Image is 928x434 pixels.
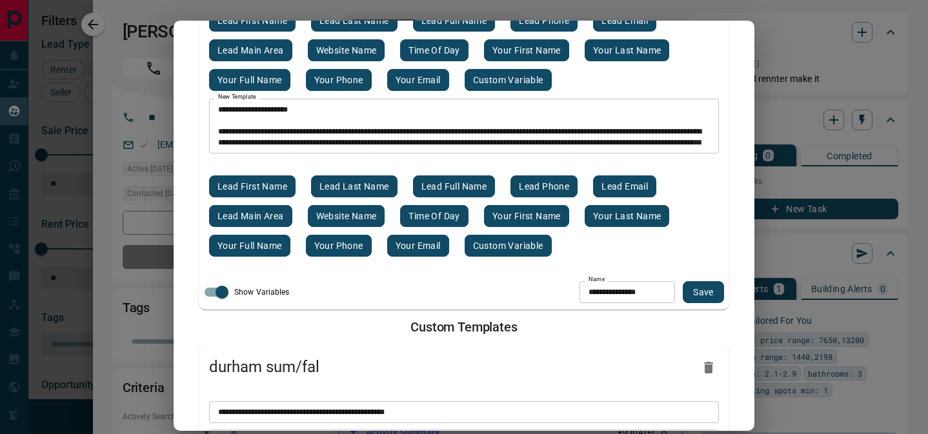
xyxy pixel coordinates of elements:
[484,39,569,61] button: Your first name
[308,205,385,227] button: Website name
[484,205,569,227] button: Your first name
[387,235,449,257] button: Your email
[593,175,656,197] button: Lead email
[209,205,292,227] button: Lead main area
[593,10,656,32] button: Lead email
[585,205,670,227] button: Your last name
[465,69,552,91] button: Custom Variable
[510,10,578,32] button: Lead phone
[234,286,290,298] span: Show Variables
[387,69,449,91] button: Your email
[413,10,496,32] button: Lead full name
[308,39,385,61] button: Website name
[209,69,290,91] button: Your full name
[209,39,292,61] button: Lead main area
[189,319,739,335] h2: Custom Templates
[209,10,296,32] button: Lead first name
[683,281,724,303] button: save new template
[589,275,605,284] label: Name
[311,10,398,32] button: Lead last name
[306,69,372,91] button: Your phone
[400,205,468,227] button: Time of day
[311,175,398,197] button: Lead last name
[465,235,552,257] button: Custom Variable
[413,175,496,197] button: Lead full name
[510,175,578,197] button: Lead phone
[400,39,468,61] button: Time of day
[209,175,296,197] button: Lead first name
[585,39,670,61] button: Your last name
[218,93,256,101] label: New Template
[306,235,372,257] button: Your phone
[209,357,693,378] span: durham sum/fal
[209,235,290,257] button: Your full name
